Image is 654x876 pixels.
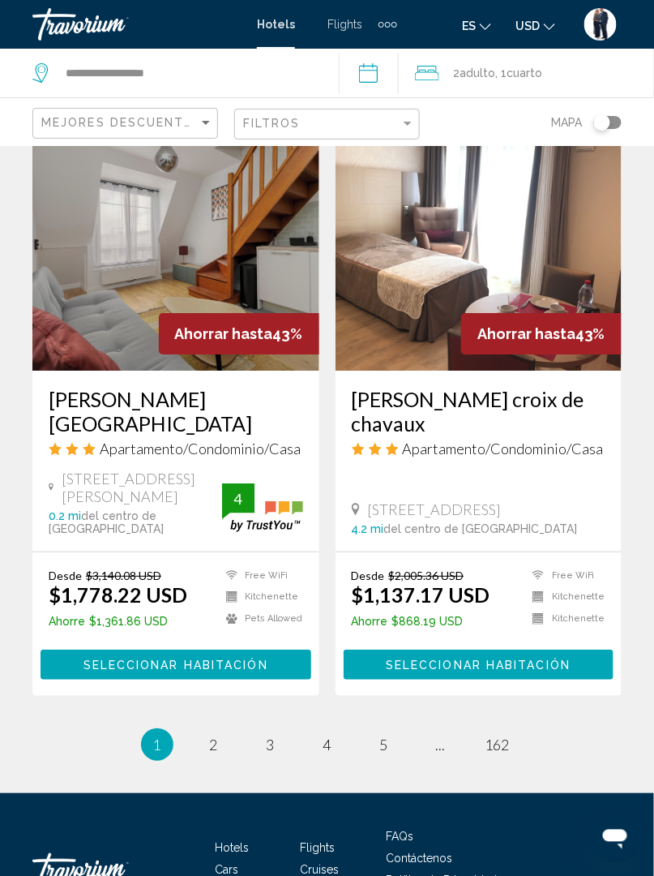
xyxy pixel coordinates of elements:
[49,387,303,436] a: [PERSON_NAME][GEOGRAPHIC_DATA]
[344,650,614,680] button: Seleccionar habitación
[352,522,384,535] span: 4.2 mi
[62,470,221,505] span: [STREET_ADDRESS][PERSON_NAME]
[454,62,496,84] span: 2
[524,590,605,604] li: Kitchenette
[153,736,161,754] span: 1
[344,654,614,672] a: Seleccionar habitación
[159,313,319,354] div: 43%
[515,14,555,37] button: Change currency
[234,108,420,141] button: Filter
[507,67,543,79] span: Cuarto
[386,830,413,843] a: FAQs
[41,654,311,672] a: Seleccionar habitación
[49,615,187,628] p: $1,361.86 USD
[222,489,254,509] div: 4
[352,440,606,457] div: 3 star Apartment
[352,582,490,607] ins: $1,137.17 USD
[460,67,496,79] span: Adulto
[477,325,575,342] span: Ahorrar hasta
[175,325,273,342] span: Ahorrar hasta
[386,852,452,865] a: Contáctenos
[301,863,340,876] a: Cruises
[384,522,578,535] span: del centro de [GEOGRAPHIC_DATA]
[215,863,238,876] a: Cars
[461,313,622,354] div: 43%
[462,14,491,37] button: Change language
[218,612,303,625] li: Pets Allowed
[49,440,303,457] div: 3 star Apartment
[32,111,319,371] img: Hotel image
[462,19,476,32] span: es
[579,7,622,41] button: User Menu
[386,659,571,672] span: Seleccionar habitación
[336,111,622,371] img: Hotel image
[83,659,268,672] span: Seleccionar habitación
[589,811,641,863] iframe: Botón para iniciar la ventana de mensajería
[352,615,490,628] p: $868.19 USD
[41,650,311,680] button: Seleccionar habitación
[327,18,362,31] a: Flights
[215,841,249,854] a: Hotels
[378,11,397,37] button: Extra navigation items
[352,387,606,436] a: [PERSON_NAME] croix de chavaux
[582,115,622,130] button: Toggle map
[100,440,301,457] span: Apartamento/Condominio/Casa
[496,62,543,84] span: , 1
[524,569,605,582] li: Free WiFi
[243,117,301,130] span: Filtros
[323,736,331,754] span: 4
[218,590,303,604] li: Kitchenette
[403,440,604,457] span: Apartamento/Condominio/Casa
[436,736,446,754] span: ...
[339,49,399,97] button: Check-in date: Nov 22, 2025 Check-out date: Nov 30, 2025
[352,569,385,582] span: Desde
[210,736,218,754] span: 2
[368,500,502,518] span: [STREET_ADDRESS]
[41,117,213,131] mat-select: Sort by
[515,19,540,32] span: USD
[584,8,617,41] img: 9k=
[32,728,622,761] ul: Pagination
[49,509,164,535] span: del centro de [GEOGRAPHIC_DATA]
[389,569,464,582] del: $2,005.36 USD
[551,111,582,134] span: Mapa
[41,116,204,129] span: Mejores descuentos
[352,615,388,628] span: Ahorre
[49,569,82,582] span: Desde
[218,569,303,582] li: Free WiFi
[524,612,605,625] li: Kitchenette
[222,483,303,531] img: trustyou-badge.svg
[380,736,388,754] span: 5
[485,736,510,754] span: 162
[49,615,85,628] span: Ahorre
[86,569,161,582] del: $3,140.08 USD
[49,582,187,607] ins: $1,778.22 USD
[257,18,295,31] a: Hotels
[267,736,275,754] span: 3
[32,8,241,41] a: Travorium
[301,841,336,854] a: Flights
[49,509,81,522] span: 0.2 mi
